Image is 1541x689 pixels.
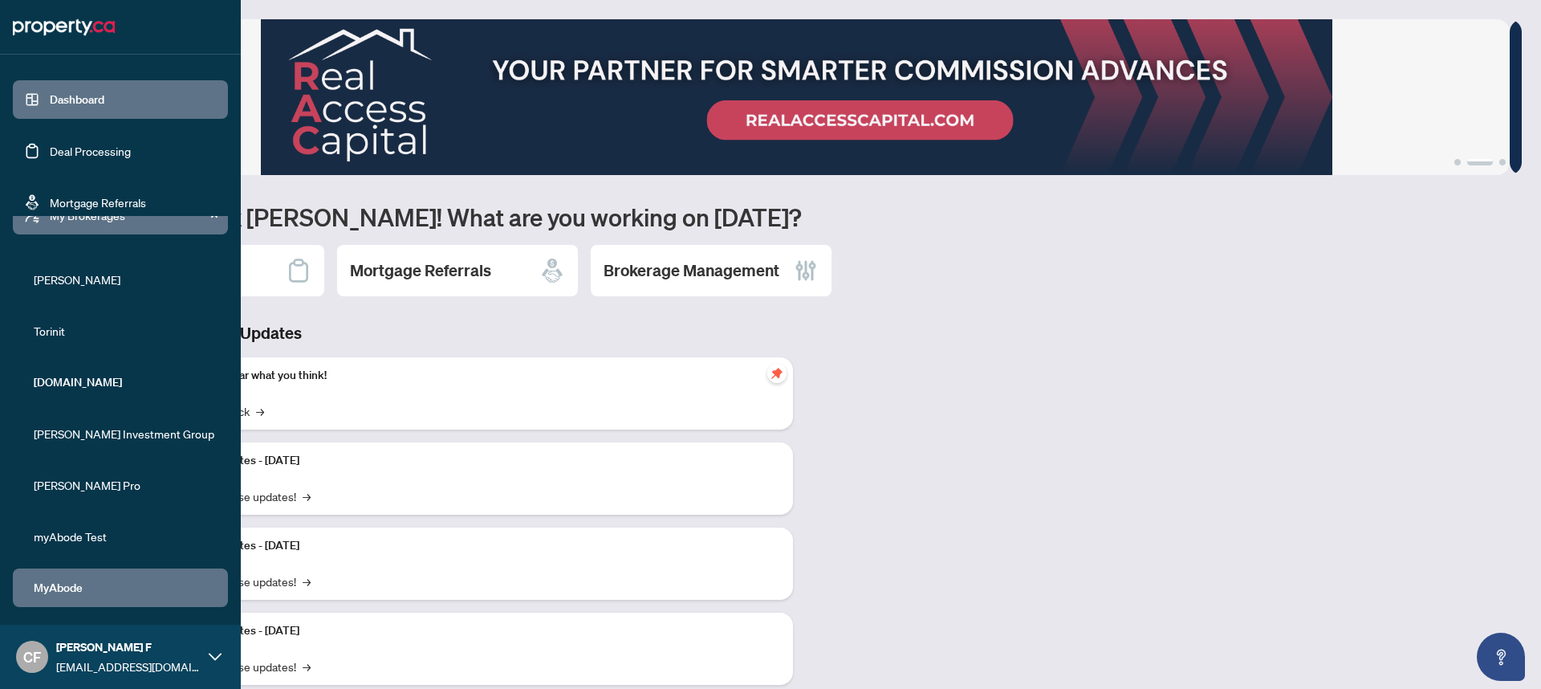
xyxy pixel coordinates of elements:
p: We want to hear what you think! [169,367,780,385]
span: [PERSON_NAME] F [56,638,201,656]
span: CF [23,646,41,668]
span: → [303,573,311,590]
span: → [256,402,264,420]
span: Torinit [34,322,217,340]
button: 1 [1454,159,1461,165]
p: Platform Updates - [DATE] [169,622,780,640]
h3: Brokerage & Industry Updates [83,322,793,344]
span: myAbode Test [34,528,217,545]
p: Platform Updates - [DATE] [169,452,780,470]
a: Mortgage Referrals [50,195,146,210]
span: [DOMAIN_NAME] [34,373,217,391]
img: Slide 1 [83,19,1510,175]
button: 2 [1467,159,1493,165]
span: → [303,487,311,505]
button: 3 [1499,159,1506,165]
span: [PERSON_NAME] [34,271,217,288]
span: → [303,658,311,675]
h2: Mortgage Referrals [350,259,491,282]
a: Deal Processing [50,144,131,158]
button: Open asap [1477,633,1525,681]
span: [PERSON_NAME] Investment Group [34,425,217,442]
span: MyAbode [34,579,217,597]
a: Dashboard [50,92,104,107]
span: [PERSON_NAME] Pro [34,476,217,494]
h1: Welcome back [PERSON_NAME]! What are you working on [DATE]? [83,202,1522,232]
p: Platform Updates - [DATE] [169,537,780,555]
h2: Brokerage Management [604,259,779,282]
span: [EMAIL_ADDRESS][DOMAIN_NAME] [56,658,201,675]
span: pushpin [767,364,787,383]
img: logo [13,14,115,40]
